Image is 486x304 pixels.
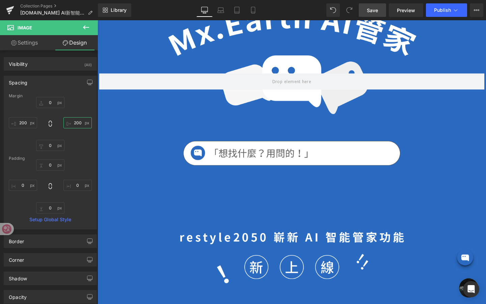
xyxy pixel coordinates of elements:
[36,97,64,108] input: 0
[326,3,340,17] button: Undo
[213,3,229,17] a: Laptop
[397,7,415,14] span: Preview
[229,3,245,17] a: Tablet
[36,202,64,213] input: 0
[196,3,213,17] a: Desktop
[18,25,32,30] span: Image
[9,57,28,67] div: Visibility
[9,76,27,85] div: Spacing
[9,180,37,191] input: 0
[9,235,24,244] div: Border
[245,3,261,17] a: Mobile
[9,272,27,281] div: Shadow
[98,3,131,17] a: New Library
[389,3,423,17] a: Preview
[20,3,98,9] a: Collection Pages
[343,3,356,17] button: Redo
[20,10,85,16] span: [DOMAIN_NAME] AI新智能管家
[367,7,378,14] span: Save
[9,290,27,300] div: Opacity
[84,57,92,69] div: (All)
[9,117,37,128] input: 0
[9,253,24,263] div: Corner
[50,35,99,50] a: Design
[63,180,92,191] input: 0
[36,159,64,171] input: 0
[36,140,64,151] input: 0
[9,217,92,222] a: Setup Global Style
[470,3,483,17] button: More
[463,281,479,297] div: Open Intercom Messenger
[63,117,92,128] input: 0
[111,7,127,13] span: Library
[9,94,92,98] div: Margin
[380,271,400,292] a: 打開聊天
[426,3,467,17] button: Publish
[368,231,402,264] iframe: Tiledesk Widget
[434,7,451,13] span: Publish
[9,156,92,161] div: Padding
